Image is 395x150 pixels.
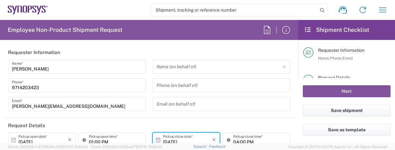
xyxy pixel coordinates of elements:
[303,124,390,136] button: Save as template
[136,145,162,149] span: [DATE] 10:52:44
[304,26,369,34] h2: Shipment Checklist
[91,145,162,149] span: Client: 2025.20.0-035ba07
[303,85,390,97] button: Next
[8,122,45,129] h2: Request Details
[8,145,88,149] span: Server: 2025.20.0-970904bc0f3
[151,4,318,16] input: Shipment, tracking or reference number
[318,48,364,53] span: Requester Information
[8,49,60,56] h2: Requester Information
[68,135,72,145] i: ×
[209,145,226,148] a: Feedback
[8,26,122,34] h2: Employee Non-Product Shipment Request
[318,56,330,61] span: Name,
[288,144,387,150] span: Copyright © [DATE]-[DATE] Agistix Inc., All Rights Reserved
[212,135,216,145] i: ×
[193,145,209,148] a: Support
[318,75,351,80] span: Request Details
[342,56,353,61] span: Email
[330,56,342,61] span: Phone,
[303,105,390,117] button: Save shipment
[62,145,88,149] span: [DATE] 10:43:43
